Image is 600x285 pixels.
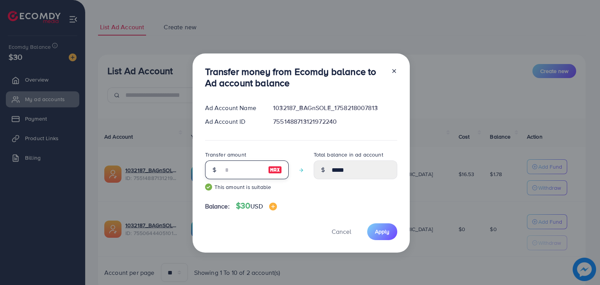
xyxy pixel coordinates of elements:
h4: $30 [236,201,277,211]
img: image [269,203,277,210]
span: USD [250,202,262,210]
small: This amount is suitable [205,183,289,191]
div: Ad Account Name [199,103,267,112]
label: Transfer amount [205,151,246,159]
span: Apply [375,228,389,235]
div: 1032187_BAGnSOLE_1758218007813 [267,103,403,112]
div: 7551488713121972240 [267,117,403,126]
h3: Transfer money from Ecomdy balance to Ad account balance [205,66,385,89]
button: Cancel [322,223,361,240]
img: guide [205,183,212,191]
div: Ad Account ID [199,117,267,126]
span: Cancel [332,227,351,236]
span: Balance: [205,202,230,211]
label: Total balance in ad account [314,151,383,159]
button: Apply [367,223,397,240]
img: image [268,165,282,175]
